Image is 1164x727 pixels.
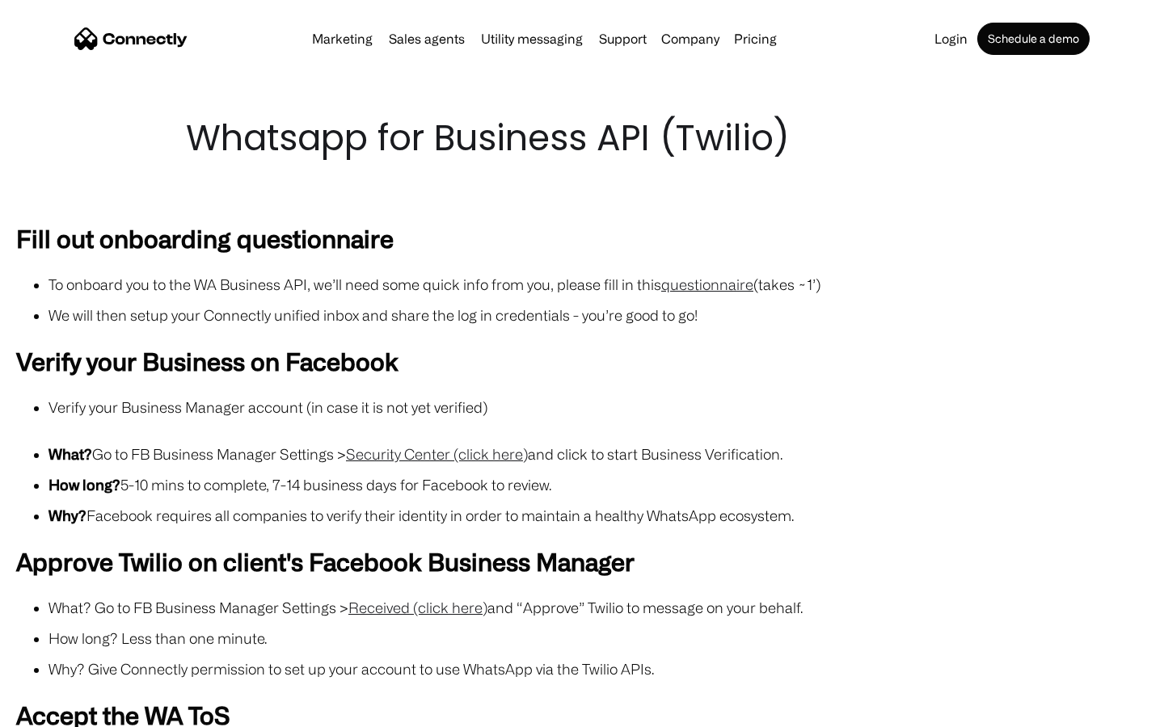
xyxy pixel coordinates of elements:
a: Sales agents [382,32,471,45]
aside: Language selected: English [16,699,97,721]
a: Schedule a demo [977,23,1090,55]
a: Security Center (click here) [346,446,528,462]
strong: Verify your Business on Facebook [16,347,399,375]
li: Why? Give Connectly permission to set up your account to use WhatsApp via the Twilio APIs. [48,658,1148,680]
strong: Approve Twilio on client's Facebook Business Manager [16,548,635,575]
a: Pricing [727,32,783,45]
strong: What? [48,446,92,462]
strong: How long? [48,477,120,493]
a: Received (click here) [348,599,487,616]
li: Go to FB Business Manager Settings > and click to start Business Verification. [48,443,1148,465]
a: Support [593,32,653,45]
h1: Whatsapp for Business API (Twilio) [186,113,978,163]
a: questionnaire [661,276,753,292]
div: Company [661,27,719,50]
a: Utility messaging [474,32,589,45]
a: Marketing [306,32,379,45]
ul: Language list [32,699,97,721]
li: How long? Less than one minute. [48,627,1148,649]
strong: Fill out onboarding questionnaire [16,225,394,252]
li: We will then setup your Connectly unified inbox and share the log in credentials - you’re good to... [48,304,1148,326]
li: 5-10 mins to complete, 7-14 business days for Facebook to review. [48,473,1148,496]
li: Facebook requires all companies to verify their identity in order to maintain a healthy WhatsApp ... [48,504,1148,527]
li: What? Go to FB Business Manager Settings > and “Approve” Twilio to message on your behalf. [48,596,1148,619]
strong: Why? [48,507,86,523]
a: Login [928,32,974,45]
li: To onboard you to the WA Business API, we’ll need some quick info from you, please fill in this (... [48,273,1148,296]
li: Verify your Business Manager account (in case it is not yet verified) [48,396,1148,418]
